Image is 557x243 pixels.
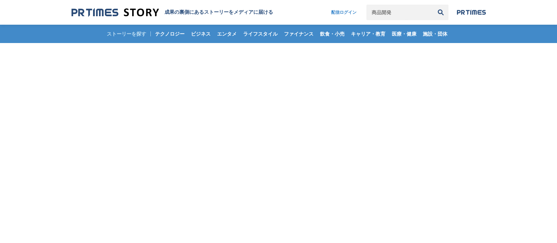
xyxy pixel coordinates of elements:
a: キャリア・教育 [348,25,388,43]
button: 検索 [433,5,448,20]
a: エンタメ [214,25,240,43]
a: ライフスタイル [240,25,280,43]
span: キャリア・教育 [348,31,388,37]
a: ビジネス [188,25,213,43]
span: エンタメ [214,31,240,37]
span: ビジネス [188,31,213,37]
a: ファイナンス [281,25,316,43]
span: テクノロジー [152,31,187,37]
input: キーワードで検索 [366,5,433,20]
a: 施設・団体 [420,25,450,43]
span: 飲食・小売 [317,31,347,37]
h1: 成果の裏側にあるストーリーをメディアに届ける [165,9,273,16]
a: 医療・健康 [389,25,419,43]
img: 成果の裏側にあるストーリーをメディアに届ける [72,8,159,17]
a: テクノロジー [152,25,187,43]
span: 医療・健康 [389,31,419,37]
a: 配信ログイン [324,5,364,20]
span: 施設・団体 [420,31,450,37]
span: ライフスタイル [240,31,280,37]
a: 成果の裏側にあるストーリーをメディアに届ける 成果の裏側にあるストーリーをメディアに届ける [72,8,273,17]
img: prtimes [457,10,486,15]
span: ファイナンス [281,31,316,37]
a: 飲食・小売 [317,25,347,43]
